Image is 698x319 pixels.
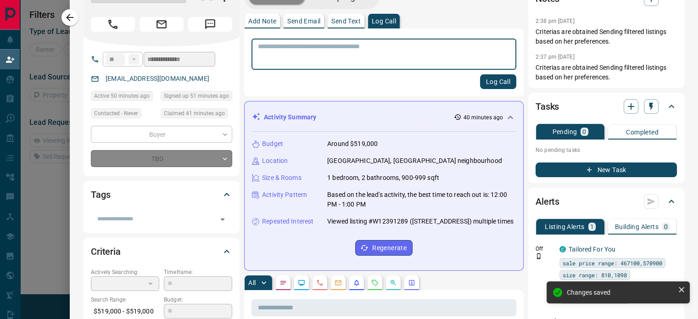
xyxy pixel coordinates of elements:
[91,244,121,259] h2: Criteria
[536,245,554,253] p: Off
[664,224,668,230] p: 0
[536,18,575,24] p: 2:38 pm [DATE]
[262,217,313,226] p: Repeated Interest
[188,17,232,32] span: Message
[463,113,503,122] p: 40 minutes ago
[480,74,516,89] button: Log Call
[536,190,677,213] div: Alerts
[615,224,659,230] p: Building Alerts
[559,246,566,252] div: condos.ca
[567,289,674,296] div: Changes saved
[626,129,659,135] p: Completed
[91,184,232,206] div: Tags
[536,253,542,259] svg: Push Notification Only
[408,279,415,286] svg: Agent Actions
[355,240,413,256] button: Regenerate
[262,139,283,149] p: Budget
[91,150,232,167] div: TBD
[161,91,232,104] div: Mon Oct 13 2025
[262,156,288,166] p: Location
[298,279,305,286] svg: Lead Browsing Activity
[390,279,397,286] svg: Opportunities
[248,280,256,286] p: All
[94,109,138,118] span: Contacted - Never
[327,217,514,226] p: Viewed listing #W12391289 ([STREET_ADDRESS]) multiple times
[91,187,110,202] h2: Tags
[216,213,229,226] button: Open
[91,268,159,276] p: Actively Searching:
[536,162,677,177] button: New Task
[91,17,135,32] span: Call
[371,279,379,286] svg: Requests
[91,304,159,319] p: $519,000 - $519,000
[536,54,575,60] p: 2:37 pm [DATE]
[569,246,615,253] a: Tailored For You
[545,224,585,230] p: Listing Alerts
[582,129,586,135] p: 0
[91,126,232,143] div: Buyer
[164,109,225,118] span: Claimed 41 minutes ago
[161,108,232,121] div: Mon Oct 13 2025
[536,99,559,114] h2: Tasks
[327,173,439,183] p: 1 bedroom, 2 bathrooms, 900-999 sqft
[91,241,232,263] div: Criteria
[590,224,594,230] p: 1
[536,194,559,209] h2: Alerts
[536,27,677,46] p: Criterias are obtained Sending filtered listings based on her preferences.
[536,95,677,118] div: Tasks
[164,296,232,304] p: Budget:
[327,139,378,149] p: Around $519,000
[262,173,302,183] p: Size & Rooms
[106,75,209,82] a: [EMAIL_ADDRESS][DOMAIN_NAME]
[353,279,360,286] svg: Listing Alerts
[331,18,361,24] p: Send Text
[164,268,232,276] p: Timeframe:
[563,270,627,280] span: size range: 810,1098
[327,190,516,209] p: Based on the lead's activity, the best time to reach out is: 12:00 PM - 1:00 PM
[563,258,662,268] span: sale price range: 467100,570900
[262,190,307,200] p: Activity Pattern
[164,91,229,101] span: Signed up 51 minutes ago
[140,17,184,32] span: Email
[335,279,342,286] svg: Emails
[252,109,516,126] div: Activity Summary40 minutes ago
[327,156,502,166] p: [GEOGRAPHIC_DATA], [GEOGRAPHIC_DATA] neighbourhood
[536,143,677,157] p: No pending tasks
[316,279,324,286] svg: Calls
[91,91,156,104] div: Mon Oct 13 2025
[248,18,276,24] p: Add Note
[264,112,316,122] p: Activity Summary
[287,18,320,24] p: Send Email
[279,279,287,286] svg: Notes
[536,63,677,82] p: Criterias are obtained Sending filtered listings based on her preferences.
[372,18,396,24] p: Log Call
[552,129,577,135] p: Pending
[91,296,159,304] p: Search Range:
[94,91,150,101] span: Active 50 minutes ago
